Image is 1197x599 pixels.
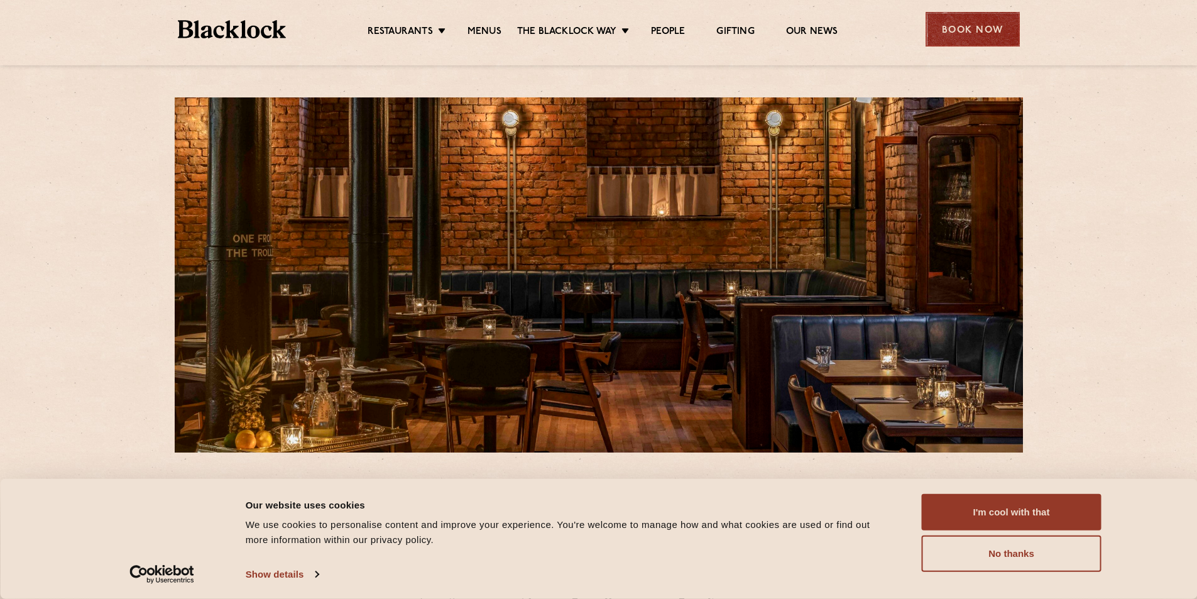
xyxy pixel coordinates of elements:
button: No thanks [922,536,1101,572]
a: The Blacklock Way [517,26,616,40]
a: Restaurants [368,26,433,40]
a: People [651,26,685,40]
a: Our News [786,26,838,40]
a: Gifting [716,26,754,40]
a: Menus [467,26,501,40]
div: Our website uses cookies [246,497,894,512]
div: We use cookies to personalise content and improve your experience. You're welcome to manage how a... [246,517,894,547]
button: I'm cool with that [922,494,1101,530]
a: Show details [246,565,319,584]
img: BL_Textured_Logo-footer-cropped.svg [178,20,287,38]
div: Book Now [926,12,1020,47]
a: Usercentrics Cookiebot - opens in a new window [107,565,217,584]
